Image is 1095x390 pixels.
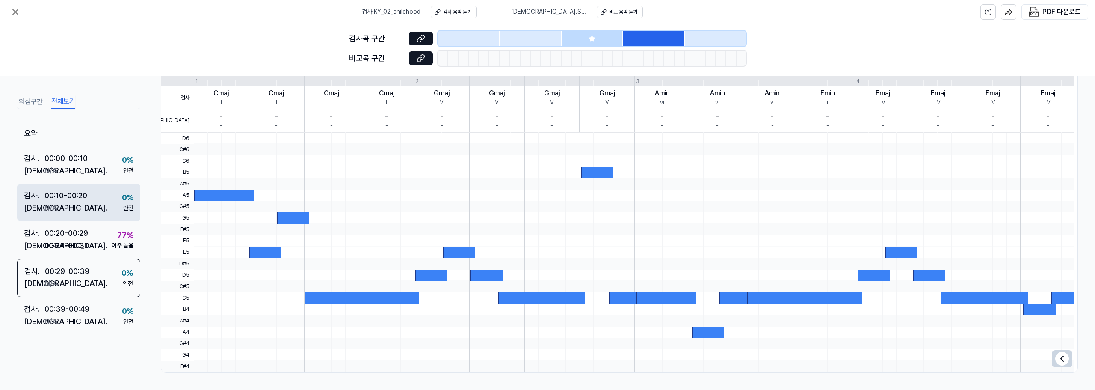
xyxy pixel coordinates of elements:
span: B5 [161,167,194,179]
div: - [275,122,278,130]
span: E5 [161,247,194,258]
div: 0 % [122,154,133,167]
span: C#5 [161,281,194,292]
div: - [661,122,663,130]
span: C5 [161,292,194,304]
div: vi [660,98,664,107]
span: A5 [161,190,194,201]
div: 3 [636,78,639,85]
div: Cmaj [324,88,339,98]
div: 검사 . [24,190,44,202]
div: Cmaj [269,88,284,98]
div: 0 % [122,305,133,317]
div: 0 % [121,267,133,280]
span: F#4 [161,361,194,372]
div: V [605,98,609,107]
div: 비교곡 구간 [349,52,404,65]
div: - [550,122,553,130]
div: - [716,111,719,122]
div: - [826,111,829,122]
div: - [496,122,498,130]
div: - [495,111,498,122]
div: 0 % [122,192,133,204]
div: Gmaj [544,88,560,98]
span: D5 [161,269,194,281]
div: [DEMOGRAPHIC_DATA] . [24,202,44,214]
a: 검사 음악 듣기 [431,6,477,18]
span: D6 [161,133,194,144]
div: - [936,111,939,122]
button: 비교 음악 듣기 [597,6,643,18]
div: IV [880,98,885,107]
div: - [826,122,829,130]
div: - [882,122,884,130]
div: V [550,98,554,107]
div: - [1047,122,1049,130]
div: 00:20 - 00:29 [44,227,88,240]
span: C6 [161,155,194,167]
div: [DEMOGRAPHIC_DATA] . [24,239,44,252]
div: N/A [44,316,57,328]
div: IV [990,98,995,107]
span: G5 [161,212,194,224]
div: Fmaj [931,88,945,98]
div: N/A [45,277,58,290]
div: [DEMOGRAPHIC_DATA] . [24,164,44,177]
div: - [661,111,664,122]
div: 00:24 - 00:31 [44,239,88,252]
span: D#5 [161,258,194,270]
span: G#5 [161,201,194,213]
div: Amin [765,88,780,98]
div: 검사 . [24,152,44,164]
div: I [276,98,277,107]
span: A#5 [161,178,194,190]
div: 안전 [123,317,133,326]
div: 안전 [123,167,133,175]
div: Amin [710,88,725,98]
div: vi [770,98,775,107]
div: N/A [44,202,57,214]
div: 2 [416,78,419,85]
div: - [440,111,443,122]
span: C#6 [161,144,194,155]
div: 비교 음악 듣기 [609,9,637,16]
div: 검사곡 구간 [349,33,404,45]
span: F5 [161,235,194,247]
div: I [331,98,332,107]
span: F#5 [161,224,194,235]
img: share [1005,8,1012,16]
div: Gmaj [599,88,615,98]
button: 의심구간 [19,95,43,109]
svg: help [984,8,992,16]
div: - [1047,111,1050,122]
div: IV [935,98,941,107]
div: N/A [44,164,57,177]
span: 검사 [161,86,194,110]
img: PDF Download [1029,7,1039,17]
div: 00:00 - 00:10 [44,152,88,164]
span: B4 [161,304,194,315]
div: [DEMOGRAPHIC_DATA] . [24,316,44,328]
div: - [716,122,719,130]
div: - [771,111,774,122]
div: 안전 [123,280,133,288]
div: - [220,122,222,130]
div: Gmaj [489,88,505,98]
div: - [771,122,774,130]
button: PDF 다운로드 [1027,5,1083,19]
span: G4 [161,349,194,361]
div: - [606,122,608,130]
div: - [991,122,994,130]
div: Cmaj [213,88,229,98]
div: [DEMOGRAPHIC_DATA] . [24,277,45,290]
div: - [550,111,553,122]
span: [DEMOGRAPHIC_DATA] . Soktuğu Duruma Bak [511,8,586,16]
div: Emin [820,88,835,98]
div: - [275,111,278,122]
div: Fmaj [876,88,890,98]
span: A#4 [161,315,194,327]
div: 검사 . [24,227,44,240]
div: - [937,122,939,130]
div: 검사 음악 듣기 [443,9,471,16]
